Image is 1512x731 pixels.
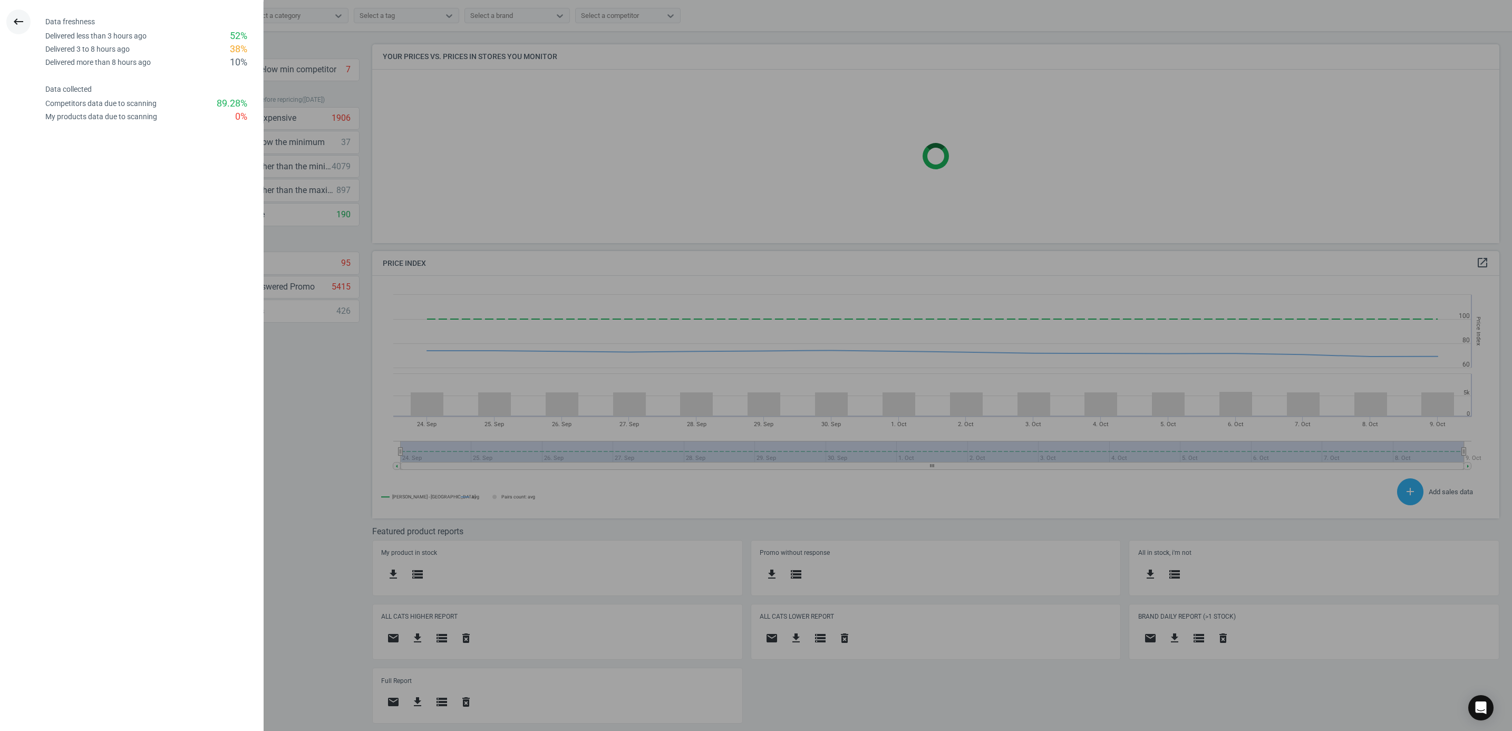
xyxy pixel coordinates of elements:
[6,9,31,34] button: keyboard_backspace
[45,85,263,94] h4: Data collected
[217,97,247,110] div: 89.28 %
[45,17,263,26] h4: Data freshness
[235,110,247,123] div: 0 %
[45,57,151,68] div: Delivered more than 8 hours ago
[230,56,247,69] div: 10 %
[230,43,247,56] div: 38 %
[45,99,157,109] div: Competitors data due to scanning
[12,15,25,28] i: keyboard_backspace
[45,31,147,41] div: Delivered less than 3 hours ago
[45,112,157,122] div: My products data due to scanning
[230,30,247,43] div: 52 %
[45,44,130,54] div: Delivered 3 to 8 hours ago
[1468,695,1494,720] div: Open Intercom Messenger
